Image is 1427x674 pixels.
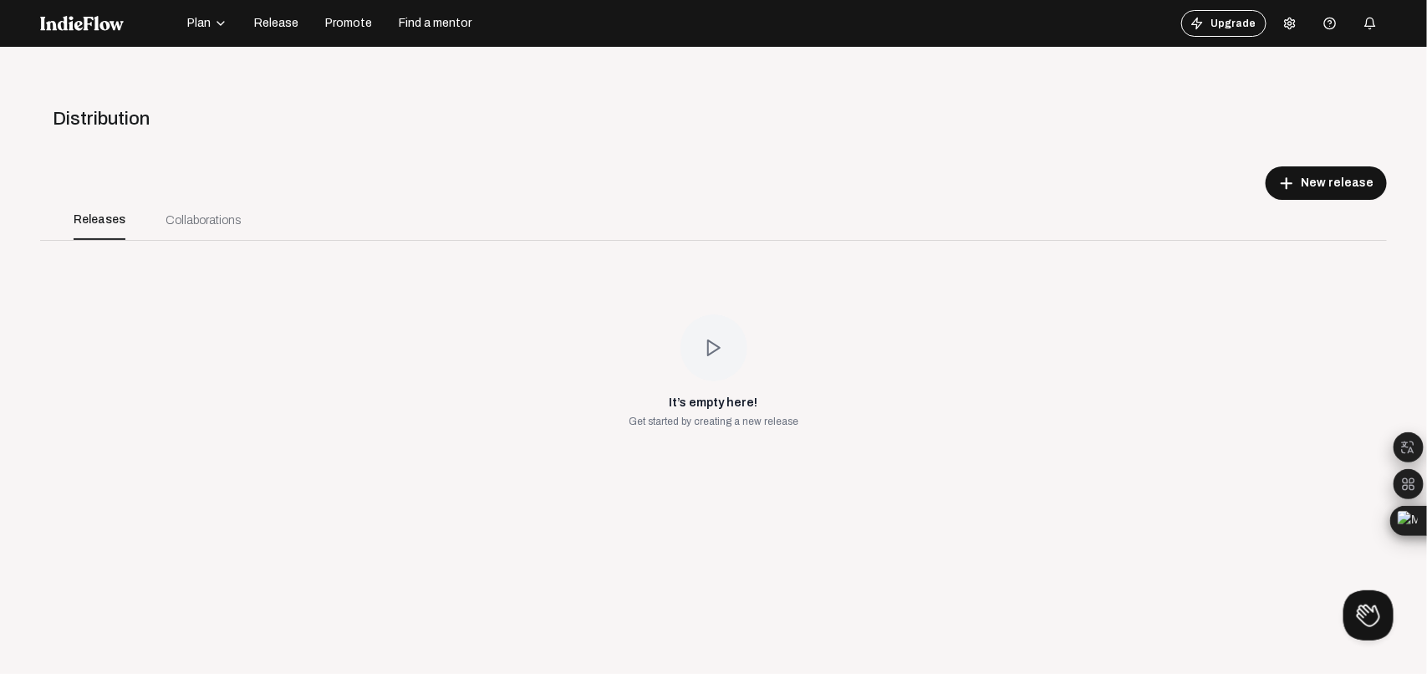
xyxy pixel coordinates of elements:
img: indieflow-logo-white.svg [40,16,124,31]
span: New release [1301,175,1373,191]
div: Releases [74,200,125,240]
button: Release [244,10,308,37]
button: Find a mentor [389,10,482,37]
iframe: Toggle Customer Support [1343,590,1394,641]
div: Collaborations [166,212,241,229]
mat-icon: add [1279,176,1294,191]
button: Promote [315,10,382,37]
div: Get started by creating a new release [629,415,798,428]
span: Plan [187,15,211,32]
div: It’s empty here! [670,395,758,411]
button: Plan [177,10,237,37]
button: New release [1266,166,1387,200]
span: Distribution [53,109,150,129]
span: Find a mentor [399,15,471,32]
span: Promote [325,15,372,32]
span: Release [254,15,298,32]
button: Upgrade [1181,10,1266,37]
